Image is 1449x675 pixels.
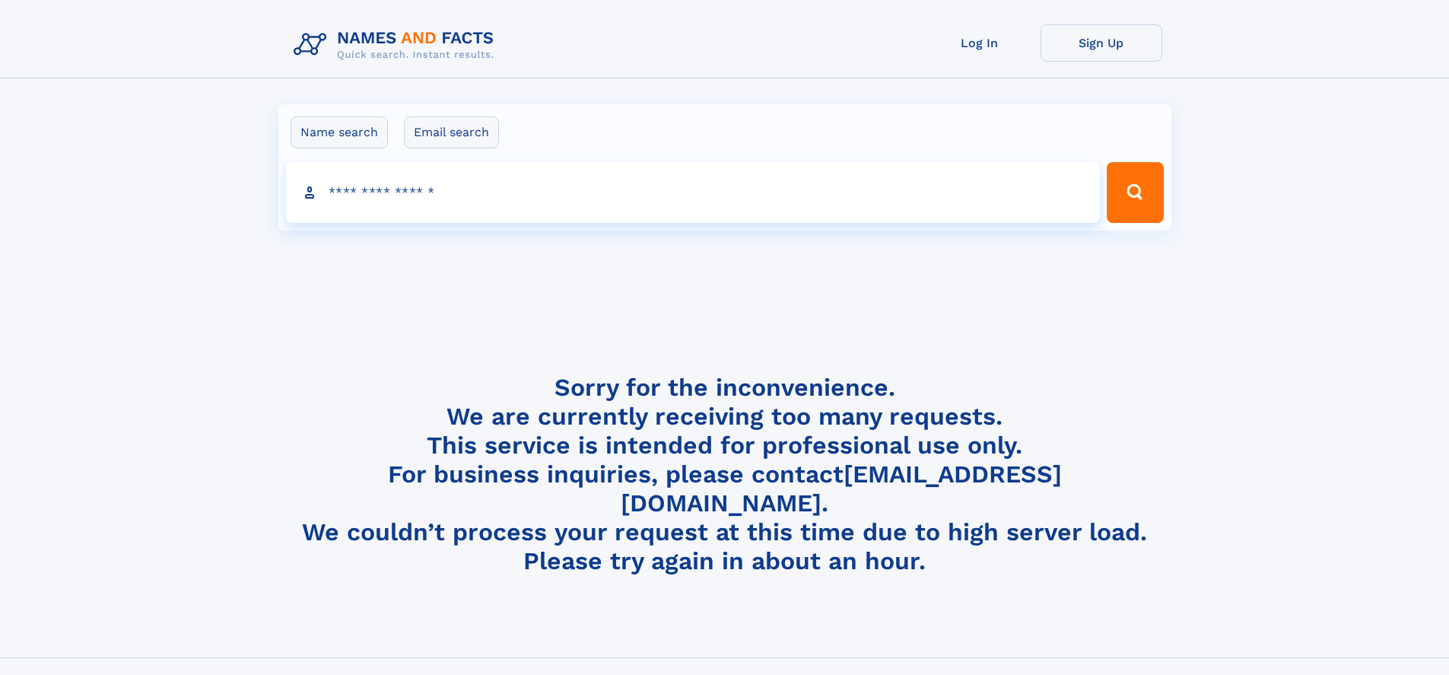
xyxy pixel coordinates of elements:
[404,116,499,148] label: Email search
[1107,162,1163,223] button: Search Button
[286,162,1101,223] input: search input
[1041,24,1162,62] a: Sign Up
[919,24,1041,62] a: Log In
[288,373,1162,576] h4: Sorry for the inconvenience. We are currently receiving too many requests. This service is intend...
[291,116,388,148] label: Name search
[621,460,1062,517] a: [EMAIL_ADDRESS][DOMAIN_NAME]
[288,24,507,65] img: Logo Names and Facts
